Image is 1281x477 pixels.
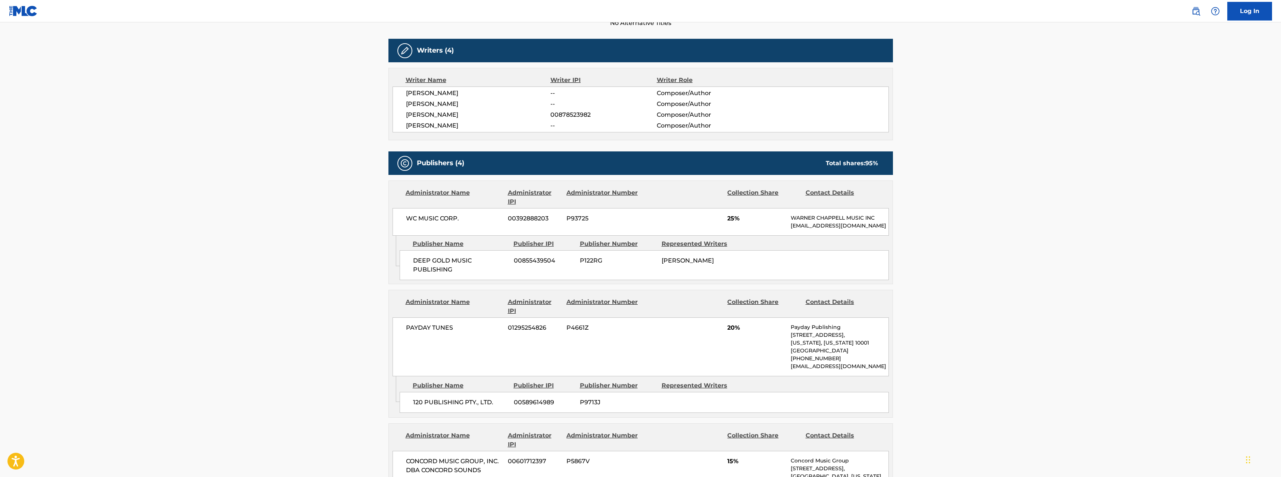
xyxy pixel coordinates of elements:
span: 120 PUBLISHING PTY., LTD. [413,398,508,407]
span: No Alternative Titles [388,19,893,28]
p: [GEOGRAPHIC_DATA] [791,347,888,355]
span: PAYDAY TUNES [406,323,503,332]
div: Administrator Name [406,298,502,316]
span: -- [550,121,656,130]
div: Administrator Number [566,188,639,206]
span: CONCORD MUSIC GROUP, INC. DBA CONCORD SOUNDS [406,457,503,475]
p: Concord Music Group [791,457,888,465]
span: [PERSON_NAME] [406,100,551,109]
div: Represented Writers [662,239,738,248]
a: Public Search [1188,4,1203,19]
span: Composer/Author [657,100,753,109]
span: P93725 [566,214,639,223]
span: Composer/Author [657,110,753,119]
span: P4661Z [566,323,639,332]
span: [PERSON_NAME] [406,121,551,130]
div: Publisher IPI [513,381,574,390]
p: Payday Publishing [791,323,888,331]
div: Total shares: [826,159,878,168]
div: Publisher Number [580,381,656,390]
a: Log In [1227,2,1272,21]
span: P5867V [566,457,639,466]
div: Contact Details [806,188,878,206]
span: 00589614989 [514,398,574,407]
span: P9713J [580,398,656,407]
div: Publisher Name [413,381,508,390]
img: Writers [400,46,409,55]
span: Composer/Author [657,121,753,130]
iframe: Chat Widget [1244,441,1281,477]
span: 00392888203 [508,214,561,223]
img: Publishers [400,159,409,168]
div: Publisher IPI [513,239,574,248]
span: -- [550,100,656,109]
div: Administrator Number [566,298,639,316]
img: MLC Logo [9,6,38,16]
span: 01295254826 [508,323,561,332]
span: WC MUSIC CORP. [406,214,503,223]
span: P122RG [580,256,656,265]
span: 95 % [865,160,878,167]
img: search [1191,7,1200,16]
div: Contact Details [806,298,878,316]
div: Collection Share [727,188,800,206]
span: 00601712397 [508,457,561,466]
p: [STREET_ADDRESS], [791,331,888,339]
p: [PHONE_NUMBER] [791,355,888,363]
span: -- [550,89,656,98]
div: Administrator IPI [508,298,561,316]
span: DEEP GOLD MUSIC PUBLISHING [413,256,508,274]
p: WARNER CHAPPELL MUSIC INC [791,214,888,222]
span: 20% [727,323,785,332]
div: Writer Name [406,76,551,85]
span: [PERSON_NAME] [662,257,714,264]
p: [STREET_ADDRESS], [791,465,888,473]
p: [US_STATE], [US_STATE] 10001 [791,339,888,347]
p: [EMAIL_ADDRESS][DOMAIN_NAME] [791,363,888,370]
div: Writer Role [657,76,753,85]
div: Represented Writers [662,381,738,390]
h5: Publishers (4) [417,159,464,167]
img: help [1211,7,1220,16]
div: Administrator Name [406,188,502,206]
div: Publisher Name [413,239,508,248]
div: Publisher Number [580,239,656,248]
span: 15% [727,457,785,466]
span: 25% [727,214,785,223]
span: 00878523982 [550,110,656,119]
div: Contact Details [806,431,878,449]
span: 00855439504 [514,256,574,265]
div: Collection Share [727,431,800,449]
span: Composer/Author [657,89,753,98]
div: Writer IPI [550,76,657,85]
div: Help [1208,4,1223,19]
h5: Writers (4) [417,46,454,55]
div: Drag [1246,449,1250,471]
div: Collection Share [727,298,800,316]
p: [EMAIL_ADDRESS][DOMAIN_NAME] [791,222,888,230]
span: [PERSON_NAME] [406,89,551,98]
div: Administrator IPI [508,188,561,206]
div: Administrator Number [566,431,639,449]
div: Administrator IPI [508,431,561,449]
div: Administrator Name [406,431,502,449]
span: [PERSON_NAME] [406,110,551,119]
